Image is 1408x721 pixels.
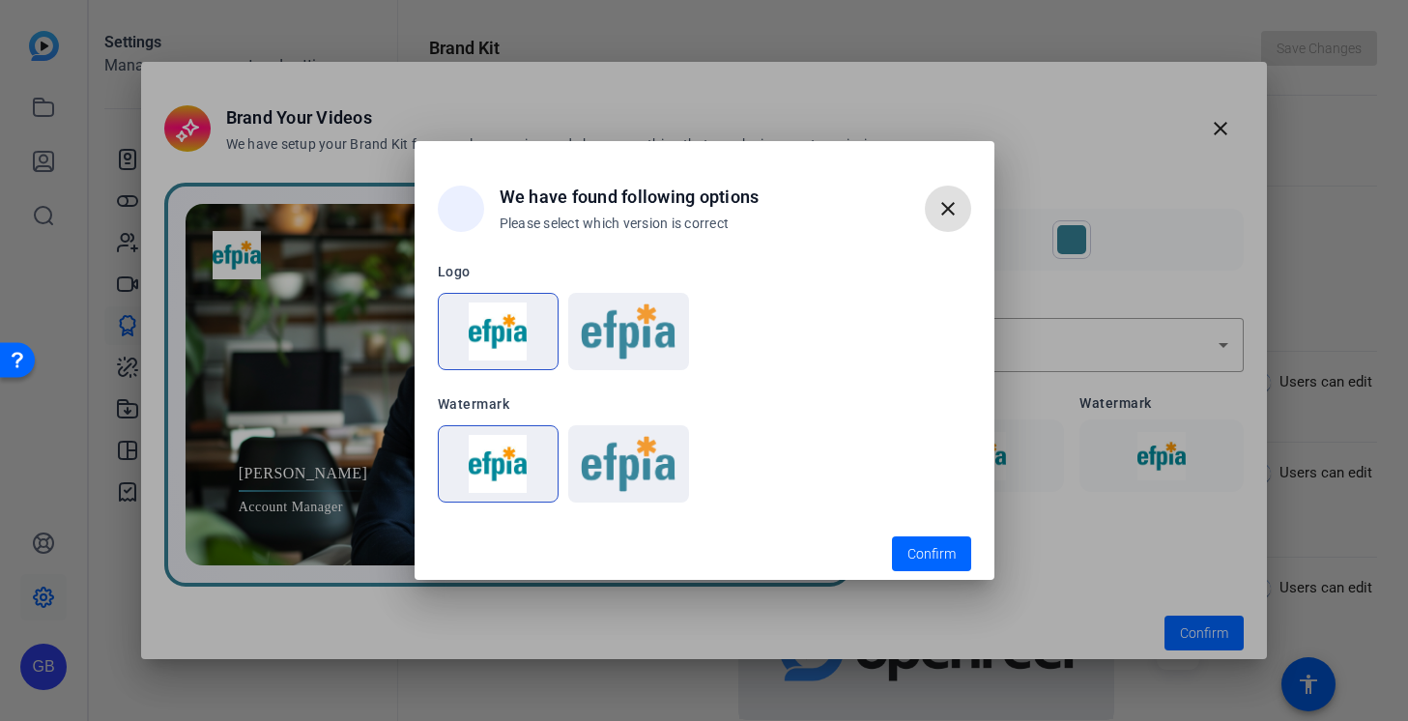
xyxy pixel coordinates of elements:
h3: Watermark [438,394,971,415]
mat-icon: close [936,197,960,220]
span: Confirm [907,544,956,564]
img: Logo [580,435,676,493]
img: Logo [449,435,546,493]
h3: Logo [438,262,971,282]
img: Logo [449,303,546,360]
button: Confirm [892,536,971,571]
h2: We have found following options [500,184,760,210]
img: Logo [580,303,676,360]
h3: Please select which version is correct [500,215,760,234]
